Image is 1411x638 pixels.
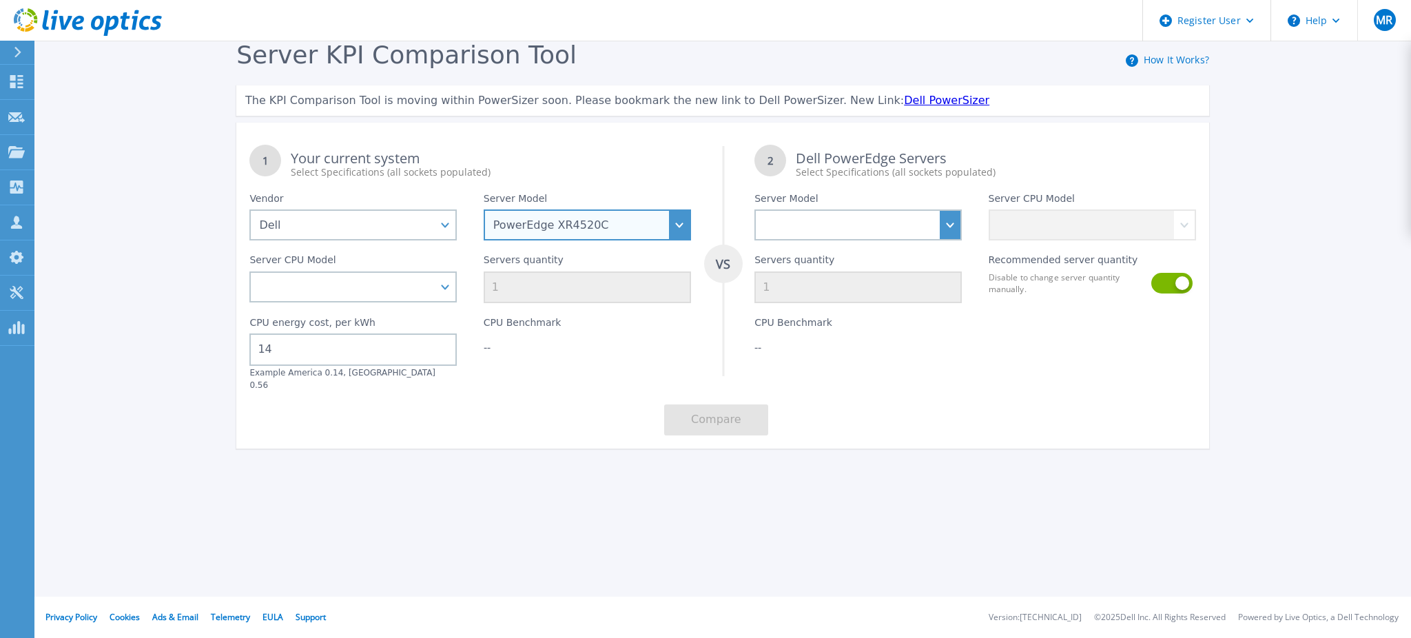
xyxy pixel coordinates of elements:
a: How It Works? [1144,53,1209,66]
label: Servers quantity [484,254,564,271]
tspan: VS [715,256,730,272]
a: Support [296,611,326,623]
label: Server Model [484,193,547,209]
div: Select Specifications (all sockets populated) [291,165,690,179]
a: Cookies [110,611,140,623]
input: 0.00 [249,333,457,365]
label: Example America 0.14, [GEOGRAPHIC_DATA] 0.56 [249,368,435,390]
label: CPU Benchmark [484,317,562,333]
button: Compare [664,404,768,435]
div: Your current system [291,152,690,179]
span: MR [1376,14,1392,25]
label: Servers quantity [754,254,834,271]
label: CPU Benchmark [754,317,832,333]
a: Telemetry [211,611,250,623]
li: Powered by Live Optics, a Dell Technology [1238,613,1399,622]
label: Vendor [249,193,283,209]
div: Dell PowerEdge Servers [796,152,1195,179]
a: EULA [262,611,283,623]
li: Version: [TECHNICAL_ID] [989,613,1082,622]
div: -- [484,340,691,354]
a: Ads & Email [152,611,198,623]
label: Server CPU Model [989,193,1075,209]
label: Server Model [754,193,818,209]
tspan: 1 [262,154,269,167]
div: -- [754,340,962,354]
label: Server CPU Model [249,254,336,271]
a: Privacy Policy [45,611,97,623]
a: Dell PowerSizer [904,94,989,107]
li: © 2025 Dell Inc. All Rights Reserved [1094,613,1226,622]
label: CPU energy cost, per kWh [249,317,375,333]
div: Select Specifications (all sockets populated) [796,165,1195,179]
span: Server KPI Comparison Tool [236,41,577,69]
tspan: 2 [768,154,774,167]
label: Disable to change server quantity manually. [989,271,1143,295]
span: The KPI Comparison Tool is moving within PowerSizer soon. Please bookmark the new link to Dell Po... [245,94,904,107]
label: Recommended server quantity [989,254,1138,271]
